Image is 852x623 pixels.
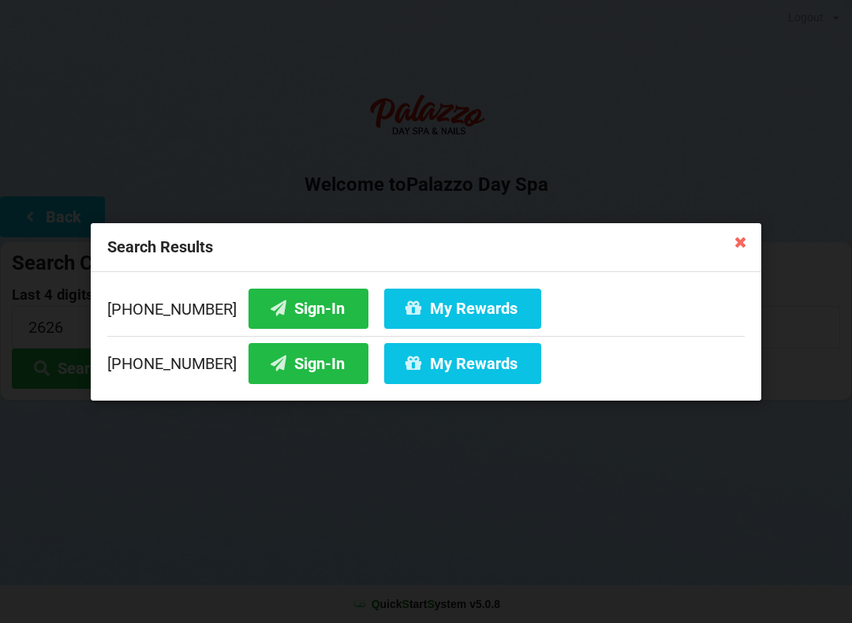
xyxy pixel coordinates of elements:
button: My Rewards [384,288,541,328]
div: [PHONE_NUMBER] [107,288,745,335]
div: [PHONE_NUMBER] [107,335,745,383]
button: Sign-In [248,343,368,383]
button: Sign-In [248,288,368,328]
div: Search Results [91,223,761,272]
button: My Rewards [384,343,541,383]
